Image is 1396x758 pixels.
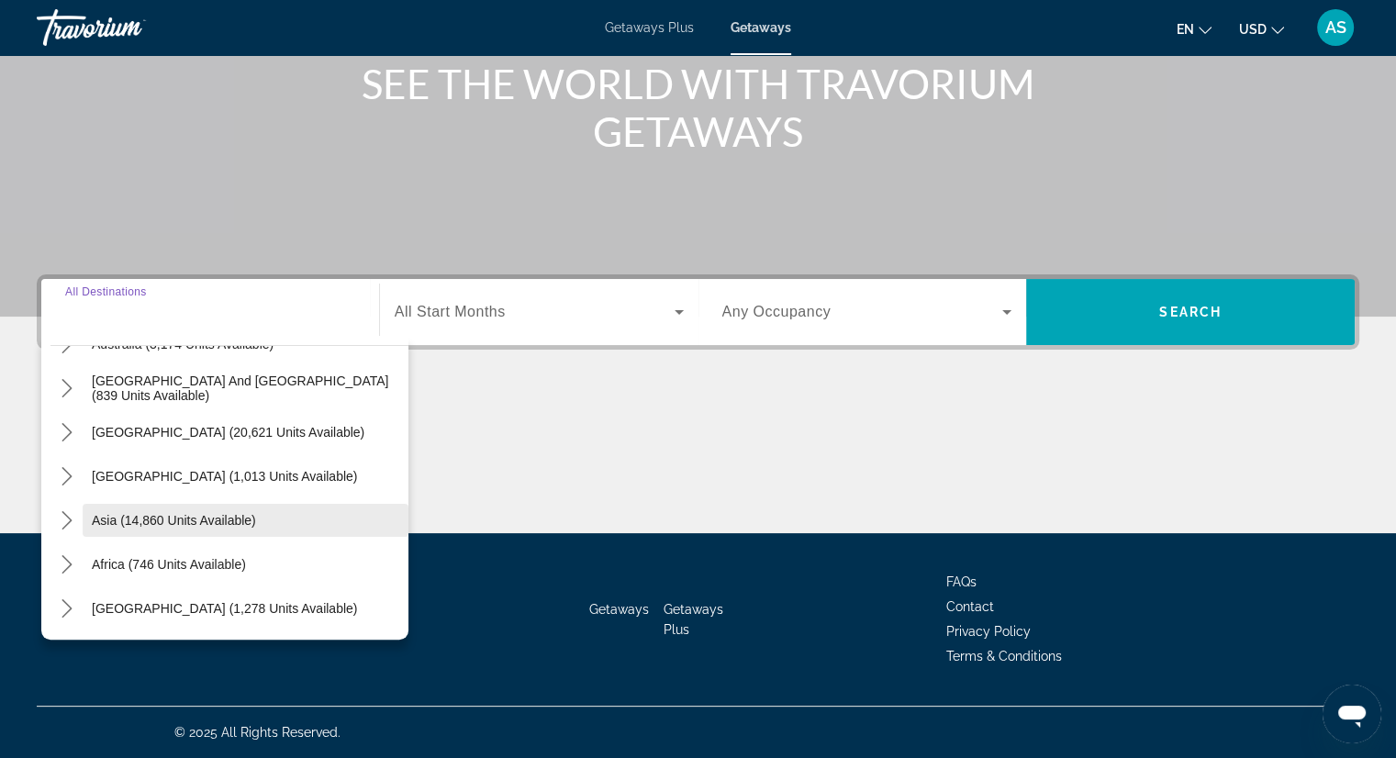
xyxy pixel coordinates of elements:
[83,416,408,449] button: Select destination: South America (20,621 units available)
[83,328,408,361] button: Select destination: Australia (3,174 units available)
[41,336,408,640] div: Destination options
[1026,279,1355,345] button: Search
[83,592,408,625] button: Select destination: Middle East (1,278 units available)
[50,373,83,405] button: Toggle South Pacific and Oceania (839 units available) submenu
[50,417,83,449] button: Toggle South America (20,621 units available) submenu
[1323,685,1381,743] iframe: Кнопка запуска окна обмена сообщениями
[354,60,1043,155] h1: SEE THE WORLD WITH TRAVORIUM GETAWAYS
[41,279,1355,345] div: Search widget
[1159,305,1222,319] span: Search
[1239,22,1267,37] span: USD
[92,513,256,528] span: Asia (14,860 units available)
[664,602,723,637] a: Getaways Plus
[50,329,83,361] button: Toggle Australia (3,174 units available) submenu
[946,574,977,589] a: FAQs
[1177,16,1212,42] button: Change language
[395,304,506,319] span: All Start Months
[946,599,994,614] a: Contact
[92,373,399,403] span: [GEOGRAPHIC_DATA] and [GEOGRAPHIC_DATA] (839 units available)
[731,20,791,35] a: Getaways
[83,504,408,537] button: Select destination: Asia (14,860 units available)
[92,557,246,572] span: Africa (746 units available)
[50,505,83,537] button: Toggle Asia (14,860 units available) submenu
[37,4,220,51] a: Travorium
[1239,16,1284,42] button: Change currency
[174,725,341,740] span: © 2025 All Rights Reserved.
[946,649,1062,663] a: Terms & Conditions
[65,302,355,324] input: Select destination
[722,304,832,319] span: Any Occupancy
[50,461,83,493] button: Toggle Central America (1,013 units available) submenu
[83,460,408,493] button: Select destination: Central America (1,013 units available)
[83,372,408,405] button: Select destination: South Pacific and Oceania (839 units available)
[1312,8,1359,47] button: User Menu
[605,20,694,35] a: Getaways Plus
[1177,22,1194,37] span: en
[92,425,364,440] span: [GEOGRAPHIC_DATA] (20,621 units available)
[83,548,408,581] button: Select destination: Africa (746 units available)
[1325,18,1346,37] span: AS
[92,469,357,484] span: [GEOGRAPHIC_DATA] (1,013 units available)
[92,601,357,616] span: [GEOGRAPHIC_DATA] (1,278 units available)
[946,624,1031,639] a: Privacy Policy
[589,602,649,617] a: Getaways
[50,593,83,625] button: Toggle Middle East (1,278 units available) submenu
[50,549,83,581] button: Toggle Africa (746 units available) submenu
[65,285,147,297] span: All Destinations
